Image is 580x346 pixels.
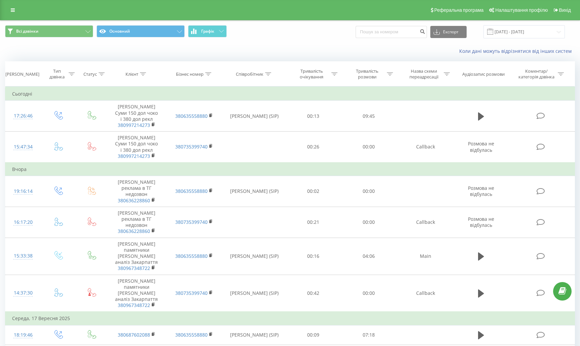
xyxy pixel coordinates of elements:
td: Сьогодні [5,87,575,101]
td: 09:45 [341,101,397,132]
a: 380635558880 [175,188,208,194]
div: 15:47:34 [12,140,34,153]
td: [PERSON_NAME] реклама в ТГ недозвон [108,176,166,207]
a: 380997214273 [118,122,150,128]
a: 380967348722 [118,265,150,271]
div: Бізнес номер [176,71,204,77]
div: Аудіозапис розмови [462,71,505,77]
div: Статус [83,71,97,77]
td: [PERSON_NAME] реклама в ТГ недозвон [108,207,166,238]
div: Тривалість очікування [294,68,330,80]
td: 00:13 [286,101,341,132]
div: 15:33:38 [12,249,34,263]
td: 00:42 [286,275,341,312]
td: [PERSON_NAME] (SIP) [223,101,285,132]
td: 00:00 [341,176,397,207]
div: 19:16:14 [12,185,34,198]
td: Callback [397,132,455,163]
a: 380687602088 [118,332,150,338]
span: Розмова не відбулась [468,185,494,197]
td: 04:06 [341,238,397,275]
a: 380735399740 [175,290,208,296]
button: Основний [97,25,185,37]
td: 00:21 [286,207,341,238]
a: 380635558880 [175,253,208,259]
td: [PERSON_NAME] (SIP) [223,238,285,275]
a: 380735399740 [175,219,208,225]
td: [PERSON_NAME] Суми 150 дол чоко і 380 дол рекл [108,101,166,132]
td: [PERSON_NAME] памятники [PERSON_NAME] аналіз Закарпаття [108,238,166,275]
a: 380635558880 [175,113,208,119]
div: 18:19:46 [12,328,34,342]
div: 16:17:20 [12,216,34,229]
td: Main [397,238,455,275]
td: Callback [397,275,455,312]
td: [PERSON_NAME] (SIP) [223,275,285,312]
button: Всі дзвінки [5,25,93,37]
a: 380997214273 [118,153,150,159]
td: 00:26 [286,132,341,163]
span: Вихід [559,7,571,13]
td: 00:00 [341,207,397,238]
div: Коментар/категорія дзвінка [517,68,556,80]
span: Розмова не відбулась [468,140,494,153]
span: Розмова не відбулась [468,216,494,228]
div: 14:37:30 [12,286,34,300]
div: Клієнт [125,71,138,77]
td: [PERSON_NAME] памятники [PERSON_NAME] аналіз Закарпаття [108,275,166,312]
button: Експорт [430,26,467,38]
a: 380967348722 [118,302,150,308]
span: Всі дзвінки [16,29,38,34]
td: 07:18 [341,325,397,345]
div: Назва схеми переадресації [406,68,442,80]
td: 00:16 [286,238,341,275]
td: [PERSON_NAME] (SIP) [223,176,285,207]
iframe: Intercom live chat [557,308,573,324]
td: 00:09 [286,325,341,345]
td: [PERSON_NAME] Суми 150 дол чоко і 380 дол рекл [108,132,166,163]
td: 00:00 [341,132,397,163]
td: Callback [397,207,455,238]
td: 00:00 [341,275,397,312]
div: 17:26:46 [12,109,34,123]
a: 380636228860 [118,228,150,234]
span: Налаштування профілю [495,7,548,13]
div: [PERSON_NAME] [5,71,39,77]
td: Середа, 17 Вересня 2025 [5,312,575,325]
button: Графік [188,25,227,37]
td: [PERSON_NAME] (SIP) [223,325,285,345]
div: Тип дзвінка [47,68,67,80]
a: Коли дані можуть відрізнятися вiд інших систем [459,48,575,54]
a: 380735399740 [175,143,208,150]
span: Графік [201,29,214,34]
div: Тривалість розмови [349,68,385,80]
td: 00:02 [286,176,341,207]
div: Співробітник [236,71,263,77]
a: 380636228860 [118,197,150,204]
input: Пошук за номером [356,26,427,38]
td: Вчора [5,163,575,176]
a: 380635558880 [175,332,208,338]
span: Реферальна програма [434,7,484,13]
